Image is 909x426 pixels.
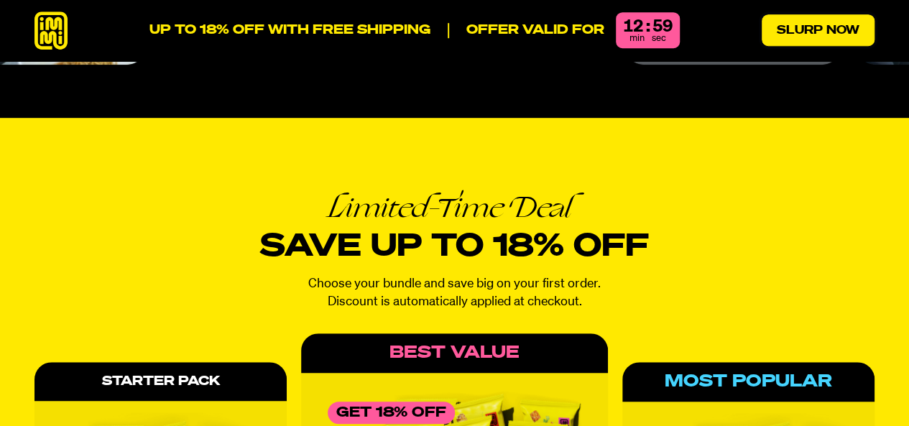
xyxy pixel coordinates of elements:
[260,275,649,310] p: Choose your bundle and save big on your first order. Discount is automatically applied at checkout.
[646,18,650,35] div: :
[260,191,649,223] em: Limited-Time Deal
[7,359,152,419] iframe: Marketing Popup
[301,333,608,372] div: Best Value
[34,362,287,401] div: Starter Pack
[260,191,649,267] h2: Save up to 18% off
[652,18,673,35] div: 59
[448,23,604,39] p: Offer valid for
[652,34,666,43] span: sec
[629,34,645,43] span: min
[762,14,875,46] a: Slurp Now
[623,18,643,35] div: 12
[328,402,455,425] div: Get 18% Off
[149,23,430,39] p: UP TO 18% OFF WITH FREE SHIPPING
[622,362,875,401] div: Most Popular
